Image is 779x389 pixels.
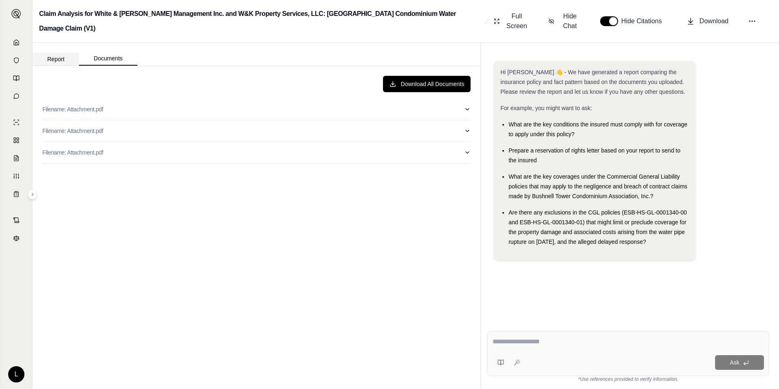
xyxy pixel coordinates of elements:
button: Hide Chat [545,8,584,34]
button: Filename: Attachment.pdf [42,120,471,141]
a: Prompt Library [5,70,27,86]
span: For example, you might want to ask: [500,105,592,111]
span: Download [700,16,728,26]
a: Chat [5,88,27,104]
button: Ask [715,355,764,370]
a: Policy Comparisons [5,132,27,148]
button: Download [683,13,732,29]
h2: Claim Analysis for White & [PERSON_NAME] Management Inc. and W&K Property Services, LLC: [GEOGRAP... [39,7,481,36]
a: Contract Analysis [5,212,27,228]
span: Hide Citations [621,16,667,26]
a: Custom Report [5,168,27,184]
a: Home [5,34,27,51]
a: Coverage Table [5,186,27,202]
button: Documents [79,52,137,66]
button: Filename: Attachment.pdf [42,99,471,120]
div: L [8,366,24,382]
a: Documents Vault [5,52,27,69]
img: Expand sidebar [11,9,21,19]
div: *Use references provided to verify information. [487,376,769,382]
span: Prepare a reservation of rights letter based on your report to send to the insured [508,147,680,164]
button: Full Screen [491,8,532,34]
span: What are the key conditions the insured must comply with for coverage to apply under this policy? [508,121,687,137]
span: Full Screen [505,11,529,31]
a: Legal Search Engine [5,230,27,246]
button: Report [33,53,79,66]
button: Expand sidebar [8,6,24,22]
button: Expand sidebar [28,190,37,199]
span: Ask [730,359,739,366]
button: Download All Documents [383,76,471,92]
span: Hide Chat [559,11,581,31]
a: Single Policy [5,114,27,130]
span: Hi [PERSON_NAME] 👋 - We have generated a report comparing the insurance policy and fact pattern b... [500,69,685,95]
span: What are the key coverages under the Commercial General Liability policies that may apply to the ... [508,173,687,199]
button: Filename: Attachment.pdf [42,142,471,163]
p: Filename: Attachment.pdf [42,105,103,113]
span: Are there any exclusions in the CGL policies (ESB-HS-GL-0001340-00 and ESB-HS-GL-0001340-01) that... [508,209,687,245]
p: Filename: Attachment.pdf [42,127,103,135]
a: Claim Coverage [5,150,27,166]
p: Filename: Attachment.pdf [42,148,103,157]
